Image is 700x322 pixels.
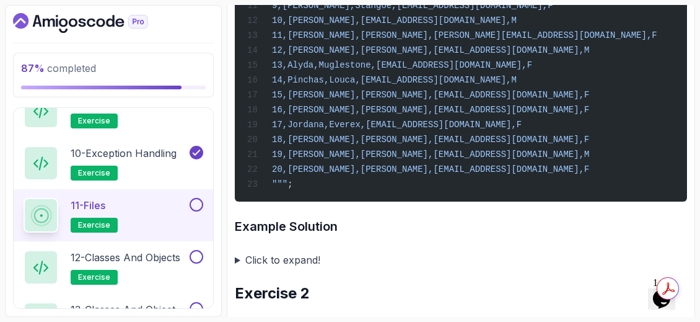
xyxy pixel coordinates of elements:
p: 11 - Files [71,198,105,213]
button: 9-Packagesexercise [24,94,203,128]
span: 13,Alyda,Muglestone,[EMAIL_ADDRESS][DOMAIN_NAME],F [272,60,532,70]
h3: Example Solution [235,217,687,236]
span: exercise [78,168,110,178]
span: 87 % [21,62,45,74]
span: 18,[PERSON_NAME],[PERSON_NAME],[EMAIL_ADDRESS][DOMAIN_NAME],F [272,135,589,145]
span: 11,[PERSON_NAME],[PERSON_NAME],[PERSON_NAME][EMAIL_ADDRESS][DOMAIN_NAME],F [272,30,657,40]
summary: Click to expand! [235,251,687,269]
span: completed [21,62,96,74]
span: """ [272,179,287,189]
p: 12 - Classes and Objects [71,250,180,265]
span: exercise [78,220,110,230]
button: 12-Classes and Objectsexercise [24,250,203,285]
p: 13 - Classes and Objects II [71,302,187,317]
span: 19,[PERSON_NAME],[PERSON_NAME],[EMAIL_ADDRESS][DOMAIN_NAME],M [272,150,589,159]
span: 20,[PERSON_NAME],[PERSON_NAME],[EMAIL_ADDRESS][DOMAIN_NAME],F [272,164,589,174]
span: 10,[PERSON_NAME],[EMAIL_ADDRESS][DOMAIN_NAME],M [272,16,517,25]
span: 14,Pinchas,Louca,[EMAIL_ADDRESS][DOMAIN_NAME],M [272,75,517,85]
a: Dashboard [13,13,177,33]
span: 12,[PERSON_NAME],[PERSON_NAME],[EMAIL_ADDRESS][DOMAIN_NAME],M [272,45,589,55]
span: exercise [78,272,110,282]
p: 10 - Exception Handling [71,146,177,161]
button: 10-Exception Handlingexercise [24,146,203,181]
span: ; [287,179,292,189]
span: exercise [78,116,110,126]
iframe: chat widget [648,272,688,310]
h2: Exercise 2 [235,284,687,303]
button: 11-Filesexercise [24,198,203,233]
span: 16,[PERSON_NAME],[PERSON_NAME],[EMAIL_ADDRESS][DOMAIN_NAME],F [272,105,589,115]
span: 9,[PERSON_NAME],Stangoe,[EMAIL_ADDRESS][DOMAIN_NAME],F [272,1,553,11]
span: 15,[PERSON_NAME],[PERSON_NAME],[EMAIL_ADDRESS][DOMAIN_NAME],F [272,90,589,100]
span: 17,Jordana,Everex,[EMAIL_ADDRESS][DOMAIN_NAME],F [272,120,522,130]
